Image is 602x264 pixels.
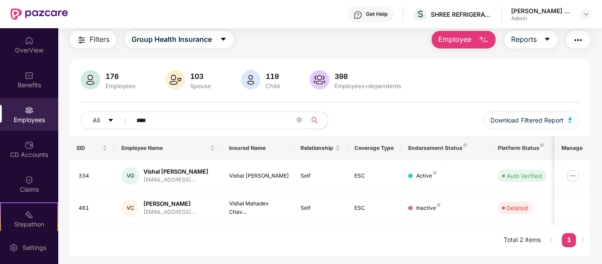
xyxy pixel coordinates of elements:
[143,208,195,216] div: [EMAIL_ADDRESS]...
[504,31,557,48] button: Reportscaret-down
[562,233,576,246] a: 1
[310,70,329,89] img: svg+xml;base64,PHN2ZyB4bWxucz0iaHR0cDovL3d3dy53My5vcmcvMjAwMC9zdmciIHhtbG5zOnhsaW5rPSJodHRwOi8vd3...
[507,171,542,180] div: Auto Verified
[93,115,100,125] span: All
[229,200,287,216] div: Vishal Mahadev Chav...
[143,167,208,176] div: Vishal [PERSON_NAME]
[70,31,116,48] button: Filters
[121,167,139,185] div: VG
[104,82,137,89] div: Employees
[354,172,394,180] div: ESC
[81,112,135,129] button: Allcaret-down
[463,143,467,147] img: svg+xml;base64,PHN2ZyB4bWxucz0iaHR0cDovL3d3dy53My5vcmcvMjAwMC9zdmciIHdpZHRoPSI4IiBoZWlnaHQ9IjgiIH...
[9,243,18,252] img: svg+xml;base64,PHN2ZyBpZD0iU2V0dGluZy0yMHgyMCIgeG1sbnM9Imh0dHA6Ly93d3cudzMub3JnLzIwMDAvc3ZnIiB3aW...
[76,35,87,45] img: svg+xml;base64,PHN2ZyB4bWxucz0iaHR0cDovL3d3dy53My5vcmcvMjAwMC9zdmciIHdpZHRoPSIyNCIgaGVpZ2h0PSIyNC...
[511,7,573,15] div: [PERSON_NAME] Kale
[11,8,68,20] img: New Pazcare Logo
[297,117,302,123] span: close-circle
[438,34,471,45] span: Employee
[511,15,573,22] div: Admin
[568,117,572,123] img: svg+xml;base64,PHN2ZyB4bWxucz0iaHR0cDovL3d3dy53My5vcmcvMjAwMC9zdmciIHhtbG5zOnhsaW5rPSJodHRwOi8vd3...
[79,204,108,212] div: 461
[241,70,260,89] img: svg+xml;base64,PHN2ZyB4bWxucz0iaHR0cDovL3d3dy53My5vcmcvMjAwMC9zdmciIHhtbG5zOnhsaW5rPSJodHRwOi8vd3...
[25,106,34,115] img: svg+xml;base64,PHN2ZyBpZD0iRW1wbG95ZWVzIiB4bWxucz0iaHR0cDovL3d3dy53My5vcmcvMjAwMC9zdmciIHdpZHRoPS...
[20,243,49,252] div: Settings
[81,70,100,89] img: svg+xml;base64,PHN2ZyB4bWxucz0iaHR0cDovL3d3dy53My5vcmcvMjAwMC9zdmciIHhtbG5zOnhsaW5rPSJodHRwOi8vd3...
[121,145,208,152] span: Employee Name
[143,200,195,208] div: [PERSON_NAME]
[544,233,558,247] li: Previous Page
[511,34,537,45] span: Reports
[25,210,34,219] img: svg+xml;base64,PHN2ZyB4bWxucz0iaHR0cDovL3d3dy53My5vcmcvMjAwMC9zdmciIHdpZHRoPSIyMSIgaGVpZ2h0PSIyMC...
[580,237,586,242] span: right
[25,175,34,184] img: svg+xml;base64,PHN2ZyBpZD0iQ2xhaW0iIHhtbG5zPSJodHRwOi8vd3d3LnczLm9yZy8yMDAwL3N2ZyIgd2lkdGg9IjIwIi...
[483,112,579,129] button: Download Filtered Report
[143,176,208,184] div: [EMAIL_ADDRESS]...
[431,10,493,19] div: SHREE REFRIGERATIONS LIMITED
[79,172,108,180] div: 334
[306,117,324,124] span: search
[544,36,551,44] span: caret-down
[504,233,541,247] li: Total 2 items
[498,145,546,152] div: Platform Status
[333,82,403,89] div: Employees+dependents
[77,145,101,152] span: EID
[264,72,282,81] div: 119
[583,11,590,18] img: svg+xml;base64,PHN2ZyBpZD0iRHJvcGRvd24tMzJ4MzIiIHhtbG5zPSJodHRwOi8vd3d3LnczLm9yZy8yMDAwL3N2ZyIgd2...
[416,204,440,212] div: Inactive
[433,171,436,175] img: svg+xml;base64,PHN2ZyB4bWxucz0iaHR0cDovL3d3dy53My5vcmcvMjAwMC9zdmciIHdpZHRoPSI4IiBoZWlnaHQ9IjgiIH...
[132,34,212,45] span: Group Health Insurance
[70,136,115,160] th: EID
[114,136,222,160] th: Employee Name
[104,72,137,81] div: 176
[544,233,558,247] button: left
[507,204,528,212] div: Deleted
[366,11,388,18] div: Get Help
[576,233,590,247] li: Next Page
[354,204,394,212] div: ESC
[354,11,362,19] img: svg+xml;base64,PHN2ZyBpZD0iSGVscC0zMngzMiIgeG1sbnM9Imh0dHA6Ly93d3cudzMub3JnLzIwMDAvc3ZnIiB3aWR0aD...
[418,9,423,19] span: S
[25,141,34,149] img: svg+xml;base64,PHN2ZyBpZD0iQ0RfQWNjb3VudHMiIGRhdGEtbmFtZT0iQ0QgQWNjb3VudHMiIHhtbG5zPSJodHRwOi8vd3...
[25,71,34,80] img: svg+xml;base64,PHN2ZyBpZD0iQmVuZWZpdHMiIHhtbG5zPSJodHRwOi8vd3d3LnczLm9yZy8yMDAwL3N2ZyIgd2lkdGg9Ij...
[416,172,436,180] div: Active
[306,112,328,129] button: search
[301,145,334,152] span: Relationship
[25,36,34,45] img: svg+xml;base64,PHN2ZyBpZD0iSG9tZSIgeG1sbnM9Imh0dHA6Ly93d3cudzMub3JnLzIwMDAvc3ZnIiB3aWR0aD0iMjAiIG...
[108,117,114,124] span: caret-down
[229,172,287,180] div: Vishal [PERSON_NAME]
[573,35,583,45] img: svg+xml;base64,PHN2ZyB4bWxucz0iaHR0cDovL3d3dy53My5vcmcvMjAwMC9zdmciIHdpZHRoPSIyNCIgaGVpZ2h0PSIyNC...
[166,70,185,89] img: svg+xml;base64,PHN2ZyB4bWxucz0iaHR0cDovL3d3dy53My5vcmcvMjAwMC9zdmciIHhtbG5zOnhsaW5rPSJodHRwOi8vd3...
[554,136,590,160] th: Manage
[566,169,580,183] img: manageButton
[408,145,484,152] div: Endorsement Status
[220,36,227,44] span: caret-down
[301,172,340,180] div: Self
[90,34,109,45] span: Filters
[490,115,564,125] span: Download Filtered Report
[125,31,233,48] button: Group Health Insurancecaret-down
[297,116,302,125] span: close-circle
[222,136,294,160] th: Insured Name
[549,237,554,242] span: left
[188,82,213,89] div: Spouse
[437,203,440,207] img: svg+xml;base64,PHN2ZyB4bWxucz0iaHR0cDovL3d3dy53My5vcmcvMjAwMC9zdmciIHdpZHRoPSI4IiBoZWlnaHQ9IjgiIH...
[293,136,347,160] th: Relationship
[347,136,401,160] th: Coverage Type
[264,82,282,89] div: Child
[301,204,340,212] div: Self
[1,220,57,229] div: Stepathon
[576,233,590,247] button: right
[121,199,139,217] div: VC
[540,143,544,147] img: svg+xml;base64,PHN2ZyB4bWxucz0iaHR0cDovL3d3dy53My5vcmcvMjAwMC9zdmciIHdpZHRoPSI4IiBoZWlnaHQ9IjgiIH...
[333,72,403,81] div: 398
[432,31,496,48] button: Employee
[478,35,489,45] img: svg+xml;base64,PHN2ZyB4bWxucz0iaHR0cDovL3d3dy53My5vcmcvMjAwMC9zdmciIHhtbG5zOnhsaW5rPSJodHRwOi8vd3...
[188,72,213,81] div: 103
